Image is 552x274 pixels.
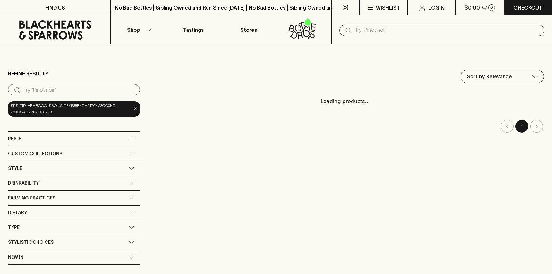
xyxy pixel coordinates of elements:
[8,179,39,187] span: Drinkability
[515,120,528,133] button: page 1
[8,238,54,246] span: Stylistic Choices
[146,91,544,112] div: Loading products...
[166,15,221,44] a: Tastings
[8,191,140,205] div: Farming Practices
[111,15,166,44] button: Shop
[8,146,140,161] div: Custom Collections
[429,4,445,12] p: Login
[8,164,22,172] span: Style
[8,132,140,146] div: Price
[8,220,140,235] div: Type
[8,194,55,202] span: Farming Practices
[8,250,140,264] div: New In
[461,70,544,83] div: Sort by Relevance
[8,161,140,176] div: Style
[8,206,140,220] div: Dietary
[8,253,23,261] span: New In
[8,70,49,77] p: Refine Results
[514,4,542,12] p: Checkout
[8,176,140,190] div: Drinkability
[8,235,140,250] div: Stylistic Choices
[355,25,539,35] input: Try "Pinot noir"
[11,102,132,115] span: srsltid: AfmBOooJSBoiLSLtFyE38B4ChpJ70Ym8Qq0HD-28xOw4GYvb-co82ieS
[45,4,65,12] p: FIND US
[8,135,21,143] span: Price
[464,4,480,12] p: $0.00
[376,4,400,12] p: Wishlist
[23,85,135,95] input: Try “Pinot noir”
[8,150,62,158] span: Custom Collections
[490,6,493,9] p: 0
[467,73,512,80] p: Sort by Relevance
[240,26,257,34] p: Stores
[146,120,544,133] nav: pagination navigation
[221,15,276,44] a: Stores
[133,105,137,112] span: ×
[127,26,140,34] p: Shop
[8,209,27,217] span: Dietary
[8,224,20,232] span: Type
[183,26,204,34] p: Tastings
